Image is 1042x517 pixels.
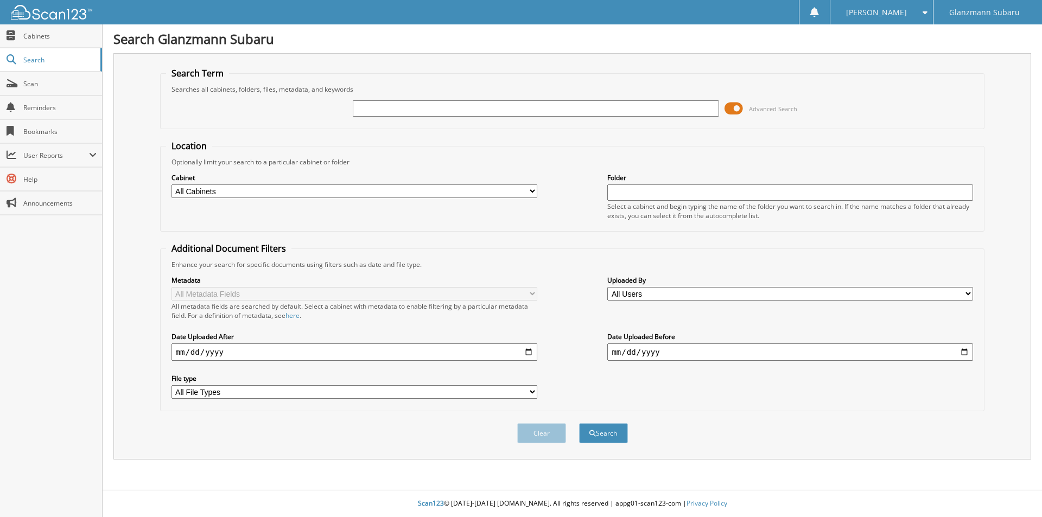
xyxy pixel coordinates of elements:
label: Folder [607,173,973,182]
div: Optionally limit your search to a particular cabinet or folder [166,157,979,167]
label: Date Uploaded Before [607,332,973,341]
legend: Additional Document Filters [166,242,291,254]
label: Cabinet [171,173,537,182]
div: Searches all cabinets, folders, files, metadata, and keywords [166,85,979,94]
span: Search [23,55,95,65]
span: Advanced Search [749,105,797,113]
label: File type [171,374,537,383]
div: © [DATE]-[DATE] [DOMAIN_NAME]. All rights reserved | appg01-scan123-com | [103,490,1042,517]
div: Select a cabinet and begin typing the name of the folder you want to search in. If the name match... [607,202,973,220]
span: Cabinets [23,31,97,41]
label: Uploaded By [607,276,973,285]
span: Scan123 [418,499,444,508]
span: Reminders [23,103,97,112]
input: start [171,343,537,361]
legend: Location [166,140,212,152]
span: Help [23,175,97,184]
span: Scan [23,79,97,88]
label: Metadata [171,276,537,285]
legend: Search Term [166,67,229,79]
a: Privacy Policy [687,499,727,508]
span: Glanzmann Subaru [949,9,1020,16]
span: Announcements [23,199,97,208]
button: Clear [517,423,566,443]
a: here [285,311,300,320]
div: All metadata fields are searched by default. Select a cabinet with metadata to enable filtering b... [171,302,537,320]
img: scan123-logo-white.svg [11,5,92,20]
span: Bookmarks [23,127,97,136]
span: [PERSON_NAME] [846,9,907,16]
span: User Reports [23,151,89,160]
button: Search [579,423,628,443]
div: Enhance your search for specific documents using filters such as date and file type. [166,260,979,269]
label: Date Uploaded After [171,332,537,341]
h1: Search Glanzmann Subaru [113,30,1031,48]
input: end [607,343,973,361]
